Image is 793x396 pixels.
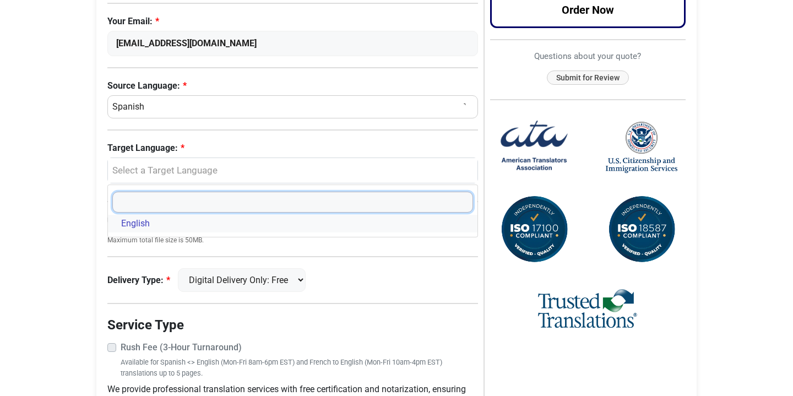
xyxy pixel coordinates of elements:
strong: Rush Fee (3-Hour Turnaround) [121,342,242,352]
div: Select a Target Language [113,164,466,178]
label: Target Language: [107,142,478,155]
small: Available for Spanish <> English (Mon-Fri 8am-6pm EST) and French to English (Mon-Fri 10am-4pm ES... [121,357,478,378]
img: ISO 17100 Compliant Certification [498,194,570,265]
img: Trusted Translations Logo [538,287,637,331]
button: Submit for Review [547,70,629,85]
h6: Questions about your quote? [490,51,686,61]
label: Delivery Type: [107,274,170,287]
label: Your Email: [107,15,478,28]
small: Maximum total file size is 50MB. [107,235,478,245]
img: ISO 18587 Compliant Certification [606,194,677,265]
span: English [121,217,150,230]
input: Enter Your Email [107,31,478,56]
legend: Service Type [107,315,478,335]
button: Select a Target Language [107,158,478,184]
img: American Translators Association Logo [498,111,570,183]
img: United States Citizenship and Immigration Services Logo [606,121,677,174]
input: Search [112,192,473,213]
label: Source Language: [107,79,478,93]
